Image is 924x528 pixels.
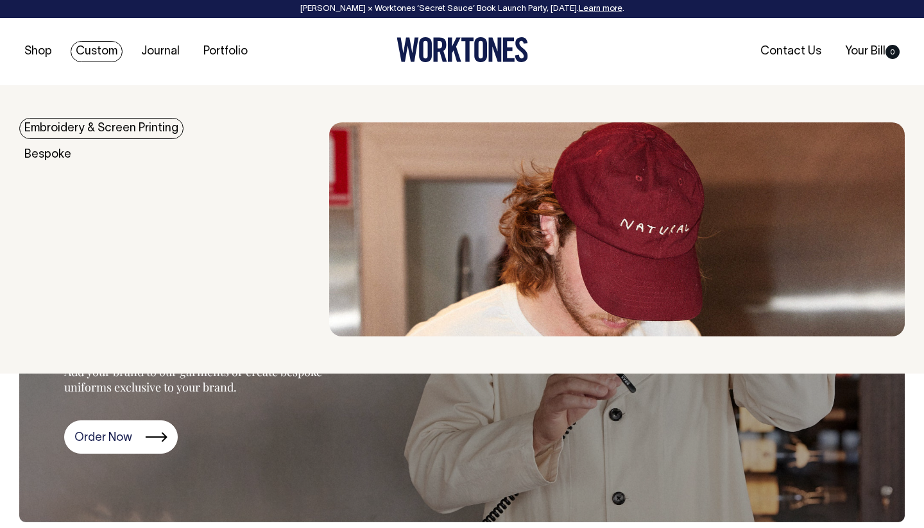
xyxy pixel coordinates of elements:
[579,5,622,13] a: Learn more
[886,45,900,59] span: 0
[19,118,184,139] a: Embroidery & Screen Printing
[71,41,123,62] a: Custom
[13,4,911,13] div: [PERSON_NAME] × Worktones ‘Secret Sauce’ Book Launch Party, [DATE]. .
[198,41,253,62] a: Portfolio
[329,122,905,336] img: embroidery & Screen Printing
[755,41,826,62] a: Contact Us
[19,144,76,165] a: Bespoke
[840,41,905,62] a: Your Bill0
[64,364,353,395] p: Add your brand to our garments or create bespoke uniforms exclusive to your brand.
[136,41,185,62] a: Journal
[19,41,57,62] a: Shop
[64,420,178,454] a: Order Now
